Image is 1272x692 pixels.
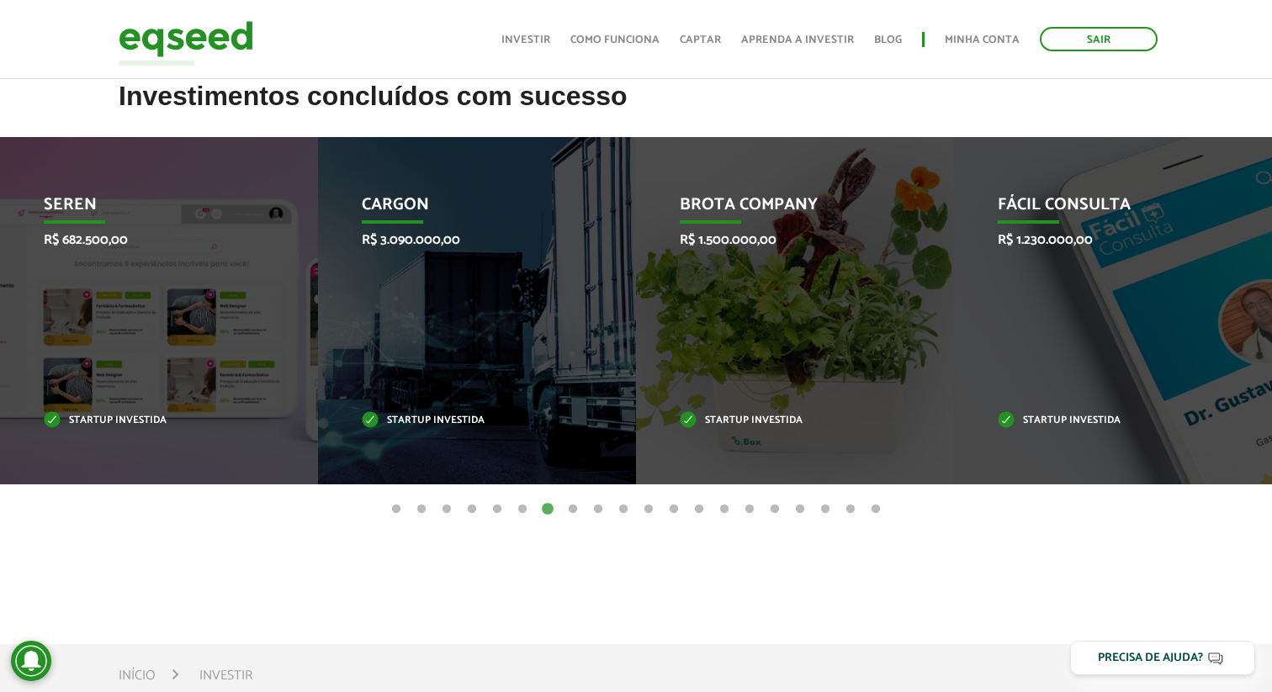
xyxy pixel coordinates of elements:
p: R$ 1.230.000,00 [998,232,1203,248]
a: Investir [501,34,550,45]
button: 2 of 20 [413,501,430,518]
button: 13 of 20 [691,501,708,518]
li: Investir [199,664,252,687]
button: 17 of 20 [792,501,808,518]
a: Início [119,669,156,683]
p: Brota Company [680,195,885,224]
p: CargOn [362,195,567,224]
p: R$ 1.500.000,00 [680,232,885,248]
a: Sair [1040,27,1158,51]
button: 19 of 20 [842,501,859,518]
button: 14 of 20 [716,501,733,518]
button: 8 of 20 [564,501,581,518]
a: Captar [680,34,721,45]
button: 16 of 20 [766,501,783,518]
p: Startup investida [680,416,885,425]
img: EqSeed [119,17,253,61]
button: 3 of 20 [438,501,455,518]
button: 18 of 20 [817,501,834,518]
p: Startup investida [362,416,567,425]
button: 20 of 20 [867,501,884,518]
a: Blog [874,34,902,45]
button: 4 of 20 [464,501,480,518]
h2: Investimentos concluídos com sucesso [119,82,1153,136]
button: 1 of 20 [388,501,405,518]
button: 5 of 20 [489,501,506,518]
button: 12 of 20 [665,501,682,518]
p: R$ 3.090.000,00 [362,232,567,248]
p: R$ 682.500,00 [44,232,249,248]
button: 6 of 20 [514,501,531,518]
button: 9 of 20 [590,501,607,518]
p: Fácil Consulta [998,195,1203,224]
p: Startup investida [998,416,1203,425]
a: Minha conta [945,34,1020,45]
button: 11 of 20 [640,501,657,518]
button: 7 of 20 [539,501,556,518]
p: Startup investida [44,416,249,425]
p: Seren [44,195,249,224]
a: Como funciona [570,34,660,45]
button: 15 of 20 [741,501,758,518]
a: Aprenda a investir [741,34,854,45]
button: 10 of 20 [615,501,632,518]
